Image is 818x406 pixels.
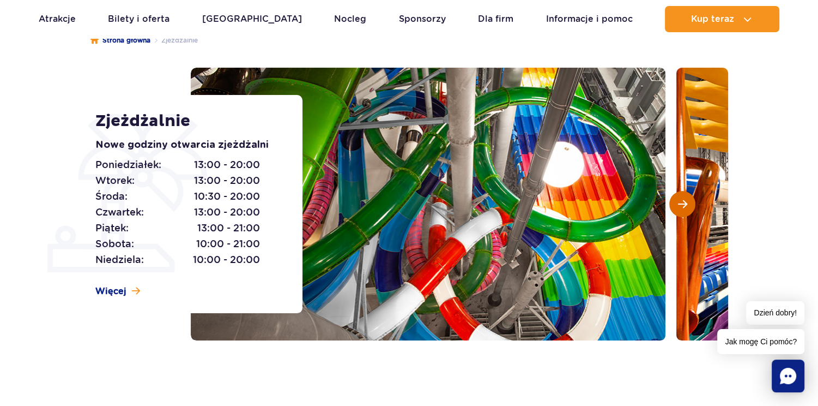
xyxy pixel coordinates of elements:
span: 10:00 - 20:00 [193,252,260,267]
a: Informacje i pomoc [546,6,633,32]
span: Wtorek: [95,173,135,188]
div: Chat [772,360,804,392]
span: Więcej [95,285,126,297]
a: Sponsorzy [399,6,446,32]
span: Poniedziałek: [95,157,161,172]
a: Więcej [95,285,140,297]
a: [GEOGRAPHIC_DATA] [202,6,302,32]
a: Nocleg [334,6,366,32]
button: Następny slajd [669,191,695,217]
span: 10:00 - 21:00 [196,236,260,252]
span: 13:00 - 20:00 [194,173,260,188]
button: Kup teraz [665,6,779,32]
span: Środa: [95,189,128,204]
span: Kup teraz [691,14,734,24]
span: 13:00 - 20:00 [194,157,260,172]
a: Strona główna [90,35,150,46]
span: Jak mogę Ci pomóc? [717,329,804,354]
span: Piątek: [95,220,129,236]
span: Sobota: [95,236,134,252]
span: Niedziela: [95,252,144,267]
span: Czwartek: [95,205,144,220]
a: Bilety i oferta [108,6,169,32]
h1: Zjeżdżalnie [95,111,278,131]
span: Dzień dobry! [746,301,804,325]
span: 13:00 - 20:00 [194,205,260,220]
a: Atrakcje [39,6,76,32]
a: Dla firm [478,6,513,32]
span: 13:00 - 21:00 [197,220,260,236]
p: Nowe godziny otwarcia zjeżdżalni [95,138,278,153]
span: 10:30 - 20:00 [194,189,260,204]
li: Zjeżdżalnie [150,35,198,46]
